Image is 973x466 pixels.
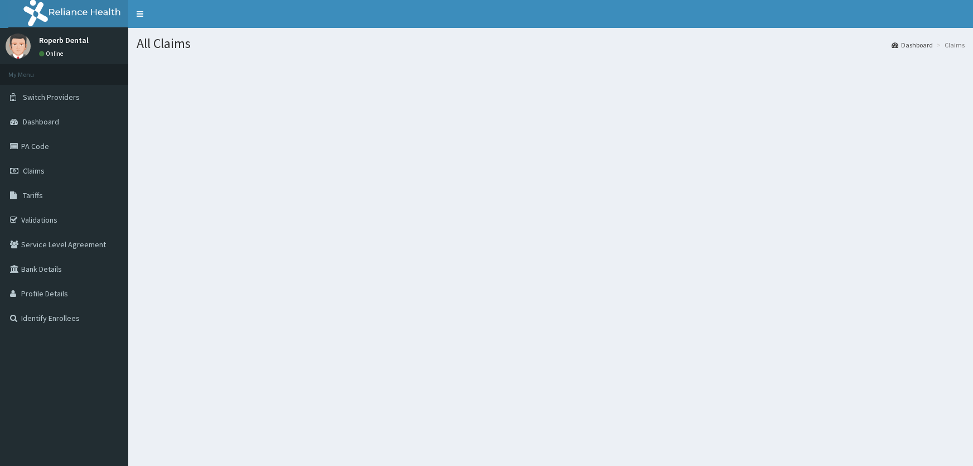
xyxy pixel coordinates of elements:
[39,36,89,44] p: Roperb Dental
[23,190,43,200] span: Tariffs
[23,117,59,127] span: Dashboard
[934,40,965,50] li: Claims
[6,33,31,59] img: User Image
[137,36,965,51] h1: All Claims
[23,92,80,102] span: Switch Providers
[23,166,45,176] span: Claims
[892,40,933,50] a: Dashboard
[39,50,66,57] a: Online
